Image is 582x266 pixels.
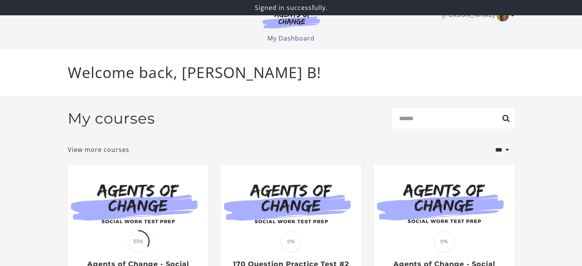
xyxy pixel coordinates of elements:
[128,231,148,252] span: 33%
[3,3,579,12] p: Signed in successfully.
[442,9,511,21] a: Toggle menu
[254,11,328,28] img: Agents of Change Logo
[267,34,315,42] a: My Dashboard
[281,231,302,252] span: 0%
[434,231,455,252] span: 0%
[68,109,155,127] h2: My courses
[68,145,129,154] a: View more courses
[68,61,515,84] p: Welcome back, [PERSON_NAME] B!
